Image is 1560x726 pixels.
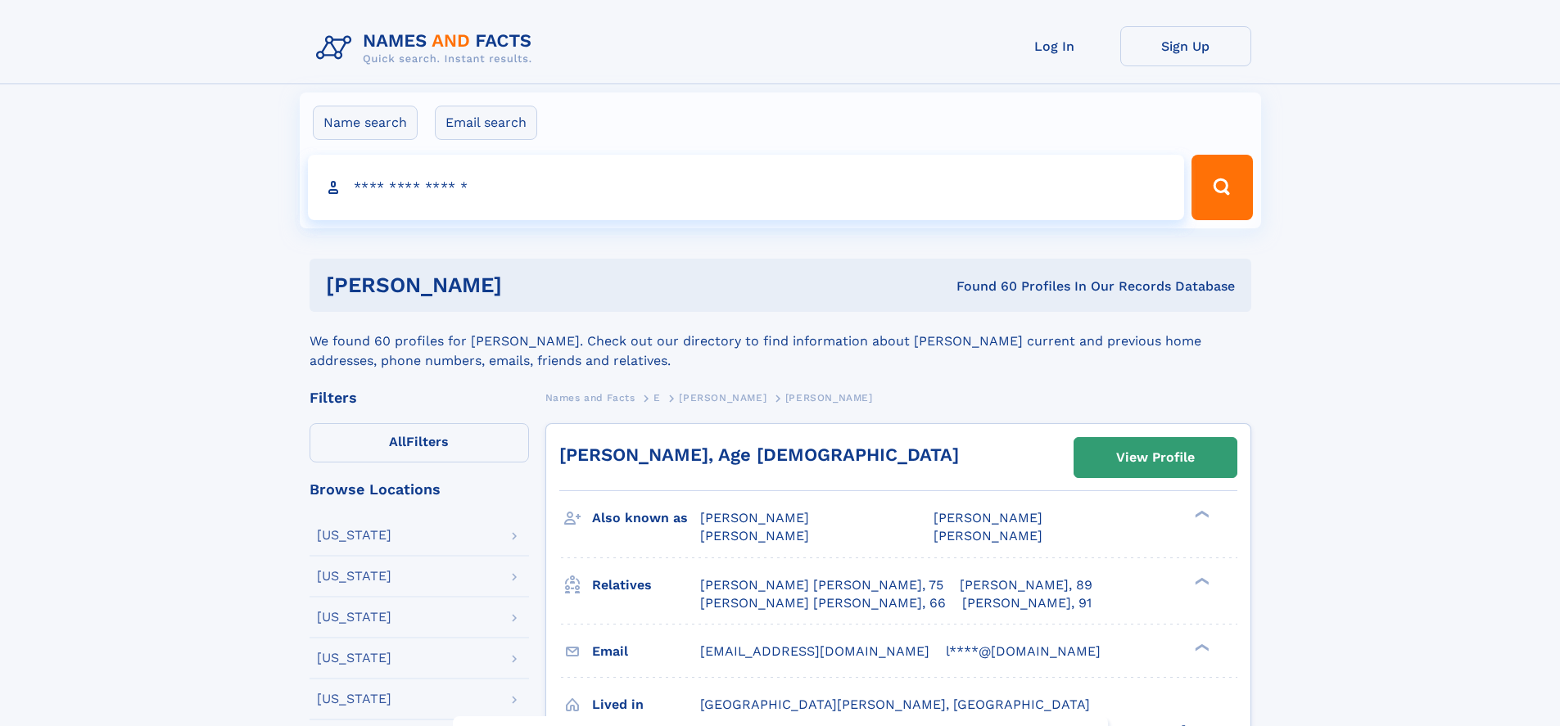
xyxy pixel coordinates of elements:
div: [US_STATE] [317,529,391,542]
a: Sign Up [1120,26,1251,66]
h3: Lived in [592,691,700,719]
a: [PERSON_NAME] [PERSON_NAME], 75 [700,576,943,594]
div: We found 60 profiles for [PERSON_NAME]. Check out our directory to find information about [PERSON... [310,312,1251,371]
span: [PERSON_NAME] [700,510,809,525]
label: Email search [435,106,537,140]
div: Browse Locations [310,482,529,497]
a: [PERSON_NAME] [PERSON_NAME], 66 [700,594,946,612]
a: Names and Facts [545,387,635,408]
span: [GEOGRAPHIC_DATA][PERSON_NAME], [GEOGRAPHIC_DATA] [700,697,1090,712]
div: ❯ [1191,575,1210,586]
span: [PERSON_NAME] [934,510,1042,525]
div: ❯ [1191,642,1210,652]
a: View Profile [1074,438,1237,477]
label: Filters [310,423,529,462]
a: [PERSON_NAME], 89 [960,576,1092,594]
span: [PERSON_NAME] [679,392,766,404]
div: View Profile [1116,439,1195,476]
a: [PERSON_NAME] [679,387,766,408]
div: [US_STATE] [317,692,391,706]
label: Name search [313,106,418,140]
a: E [653,387,661,408]
span: All [389,434,406,449]
span: [PERSON_NAME] [934,528,1042,543]
div: [US_STATE] [317,570,391,583]
span: [EMAIL_ADDRESS][DOMAIN_NAME] [700,643,929,659]
button: Search Button [1191,155,1252,220]
a: [PERSON_NAME], 91 [962,594,1092,612]
a: [PERSON_NAME], Age [DEMOGRAPHIC_DATA] [559,444,959,465]
h1: [PERSON_NAME] [326,275,730,295]
img: Logo Names and Facts [310,26,545,70]
h3: Also known as [592,504,700,532]
div: Found 60 Profiles In Our Records Database [729,277,1235,295]
input: search input [308,155,1185,220]
span: E [653,392,661,404]
div: [US_STATE] [317,611,391,624]
h3: Relatives [592,571,700,599]
div: [US_STATE] [317,652,391,665]
span: [PERSON_NAME] [700,528,809,543]
span: [PERSON_NAME] [785,392,873,404]
div: ❯ [1191,509,1210,520]
a: Log In [989,26,1120,66]
div: Filters [310,390,529,405]
h3: Email [592,638,700,665]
